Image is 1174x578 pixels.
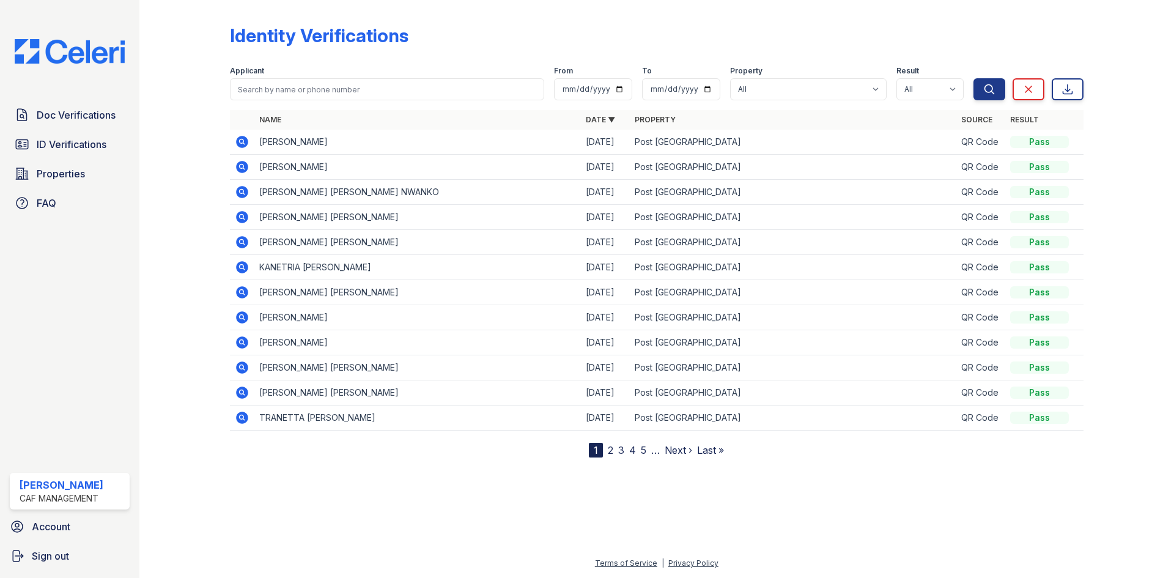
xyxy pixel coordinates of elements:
[581,255,630,280] td: [DATE]
[630,330,956,355] td: Post [GEOGRAPHIC_DATA]
[254,230,581,255] td: [PERSON_NAME] [PERSON_NAME]
[581,230,630,255] td: [DATE]
[37,137,106,152] span: ID Verifications
[608,444,613,456] a: 2
[629,444,636,456] a: 4
[581,280,630,305] td: [DATE]
[956,380,1005,406] td: QR Code
[581,130,630,155] td: [DATE]
[642,66,652,76] label: To
[589,443,603,458] div: 1
[254,305,581,330] td: [PERSON_NAME]
[254,355,581,380] td: [PERSON_NAME] [PERSON_NAME]
[956,180,1005,205] td: QR Code
[1010,136,1069,148] div: Pass
[581,380,630,406] td: [DATE]
[254,205,581,230] td: [PERSON_NAME] [PERSON_NAME]
[641,444,646,456] a: 5
[32,549,69,563] span: Sign out
[581,406,630,431] td: [DATE]
[630,205,956,230] td: Post [GEOGRAPHIC_DATA]
[630,406,956,431] td: Post [GEOGRAPHIC_DATA]
[1010,412,1069,424] div: Pass
[230,24,408,46] div: Identity Verifications
[956,255,1005,280] td: QR Code
[10,103,130,127] a: Doc Verifications
[20,492,103,505] div: CAF Management
[651,443,660,458] span: …
[581,305,630,330] td: [DATE]
[697,444,724,456] a: Last »
[230,78,544,100] input: Search by name or phone number
[254,380,581,406] td: [PERSON_NAME] [PERSON_NAME]
[581,205,630,230] td: [DATE]
[956,130,1005,155] td: QR Code
[1010,186,1069,198] div: Pass
[5,544,135,568] a: Sign out
[956,155,1005,180] td: QR Code
[896,66,919,76] label: Result
[956,330,1005,355] td: QR Code
[254,255,581,280] td: KANETRIA [PERSON_NAME]
[1010,387,1069,399] div: Pass
[1010,311,1069,324] div: Pass
[630,355,956,380] td: Post [GEOGRAPHIC_DATA]
[254,406,581,431] td: TRANETTA [PERSON_NAME]
[630,380,956,406] td: Post [GEOGRAPHIC_DATA]
[5,39,135,64] img: CE_Logo_Blue-a8612792a0a2168367f1c8372b55b34899dd931a85d93a1a3d3e32e68fde9ad4.png
[956,406,1005,431] td: QR Code
[956,355,1005,380] td: QR Code
[1010,115,1039,124] a: Result
[1010,336,1069,349] div: Pass
[1010,361,1069,374] div: Pass
[254,155,581,180] td: [PERSON_NAME]
[956,305,1005,330] td: QR Code
[586,115,615,124] a: Date ▼
[10,191,130,215] a: FAQ
[581,180,630,205] td: [DATE]
[5,514,135,539] a: Account
[254,180,581,205] td: [PERSON_NAME] [PERSON_NAME] NWANKO
[662,558,664,568] div: |
[956,230,1005,255] td: QR Code
[630,230,956,255] td: Post [GEOGRAPHIC_DATA]
[10,132,130,157] a: ID Verifications
[230,66,264,76] label: Applicant
[630,305,956,330] td: Post [GEOGRAPHIC_DATA]
[956,205,1005,230] td: QR Code
[1010,161,1069,173] div: Pass
[730,66,762,76] label: Property
[37,196,56,210] span: FAQ
[630,280,956,305] td: Post [GEOGRAPHIC_DATA]
[581,155,630,180] td: [DATE]
[37,166,85,181] span: Properties
[20,478,103,492] div: [PERSON_NAME]
[581,355,630,380] td: [DATE]
[37,108,116,122] span: Doc Verifications
[1010,286,1069,298] div: Pass
[1010,211,1069,223] div: Pass
[1010,236,1069,248] div: Pass
[956,280,1005,305] td: QR Code
[554,66,573,76] label: From
[1010,261,1069,273] div: Pass
[618,444,624,456] a: 3
[630,180,956,205] td: Post [GEOGRAPHIC_DATA]
[668,558,718,568] a: Privacy Policy
[259,115,281,124] a: Name
[635,115,676,124] a: Property
[630,155,956,180] td: Post [GEOGRAPHIC_DATA]
[32,519,70,534] span: Account
[254,280,581,305] td: [PERSON_NAME] [PERSON_NAME]
[581,330,630,355] td: [DATE]
[254,130,581,155] td: [PERSON_NAME]
[630,255,956,280] td: Post [GEOGRAPHIC_DATA]
[961,115,992,124] a: Source
[630,130,956,155] td: Post [GEOGRAPHIC_DATA]
[10,161,130,186] a: Properties
[254,330,581,355] td: [PERSON_NAME]
[665,444,692,456] a: Next ›
[595,558,657,568] a: Terms of Service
